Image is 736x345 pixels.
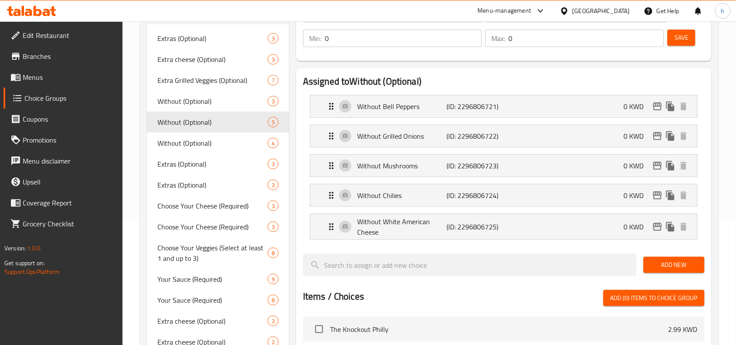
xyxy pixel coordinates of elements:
[3,46,123,67] a: Branches
[157,75,268,85] span: Extra Grilled Veggies (Optional)
[610,293,698,304] span: Add (0) items to choice group
[624,222,651,232] p: 0 KWD
[644,257,705,273] button: Add New
[357,101,446,112] p: Without Bell Peppers
[310,214,697,239] div: Expand
[651,100,664,113] button: edit
[3,171,123,192] a: Upsell
[446,222,506,232] p: (ID: 2296806725)
[651,189,664,202] button: edit
[3,88,123,109] a: Choice Groups
[147,112,289,133] div: Without (Optional)5
[675,32,688,43] span: Save
[268,96,279,106] div: Choices
[651,260,698,270] span: Add New
[147,133,289,154] div: Without (Optional)4
[268,249,278,257] span: 8
[268,138,279,148] div: Choices
[3,67,123,88] a: Menus
[651,159,664,172] button: edit
[147,290,289,311] div: Your Sauce (Required)8
[310,184,697,206] div: Expand
[268,201,279,211] div: Choices
[268,75,279,85] div: Choices
[23,198,116,208] span: Coverage Report
[147,28,289,49] div: Extras (Optional)3
[668,30,695,46] button: Save
[310,96,697,117] div: Expand
[664,220,677,233] button: duplicate
[3,130,123,150] a: Promotions
[572,6,630,16] div: [GEOGRAPHIC_DATA]
[624,101,651,112] p: 0 KWD
[268,34,278,43] span: 3
[157,117,268,127] span: Without (Optional)
[303,151,705,181] li: Expand
[268,97,278,106] span: 3
[147,216,289,237] div: Choose Your Cheese (Required)3
[624,190,651,201] p: 0 KWD
[664,159,677,172] button: duplicate
[157,222,268,232] span: Choose Your Cheese (Required)
[147,174,289,195] div: Extras (Optional)3
[3,150,123,171] a: Menu disclaimer
[310,155,697,177] div: Expand
[157,33,268,44] span: Extras (Optional)
[3,192,123,213] a: Coverage Report
[157,316,268,326] span: Extra cheese (Optional)
[303,290,364,303] h2: Items / Choices
[446,190,506,201] p: (ID: 2296806724)
[268,275,278,284] span: 9
[4,266,60,277] a: Support.OpsPlatform
[268,160,278,168] span: 3
[23,219,116,229] span: Grocery Checklist
[330,324,668,335] span: The Knockout Philly
[268,139,278,147] span: 4
[357,216,446,237] p: Without White American Cheese
[303,75,705,88] h2: Assigned to Without (Optional)
[268,181,278,189] span: 3
[147,237,289,269] div: Choose Your Veggies (Select at least 1 and up to 3)8
[147,70,289,91] div: Extra Grilled Veggies (Optional)7
[309,33,321,44] p: Min:
[268,117,279,127] div: Choices
[157,274,268,284] span: Your Sauce (Required)
[651,130,664,143] button: edit
[23,72,116,82] span: Menus
[268,248,279,258] div: Choices
[677,159,690,172] button: delete
[268,202,278,210] span: 3
[491,33,505,44] p: Max:
[268,33,279,44] div: Choices
[27,243,41,254] span: 1.0.0
[23,114,116,124] span: Coupons
[157,96,268,106] span: Without (Optional)
[624,131,651,141] p: 0 KWD
[668,324,698,335] p: 2.99 KWD
[23,177,116,187] span: Upsell
[664,130,677,143] button: duplicate
[303,181,705,210] li: Expand
[268,222,279,232] div: Choices
[303,254,637,276] input: search
[310,125,697,147] div: Expand
[147,91,289,112] div: Without (Optional)3
[677,100,690,113] button: delete
[478,6,532,16] div: Menu-management
[303,92,705,121] li: Expand
[303,121,705,151] li: Expand
[157,159,268,169] span: Extras (Optional)
[268,317,278,325] span: 3
[23,156,116,166] span: Menu disclaimer
[357,190,446,201] p: Without Chilies
[23,51,116,61] span: Branches
[446,131,506,141] p: (ID: 2296806722)
[147,311,289,331] div: Extra cheese (Optional)3
[268,295,279,305] div: Choices
[268,296,278,304] span: 8
[677,189,690,202] button: delete
[24,93,116,103] span: Choice Groups
[157,180,268,190] span: Extras (Optional)
[3,109,123,130] a: Coupons
[357,131,446,141] p: Without Grilled Onions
